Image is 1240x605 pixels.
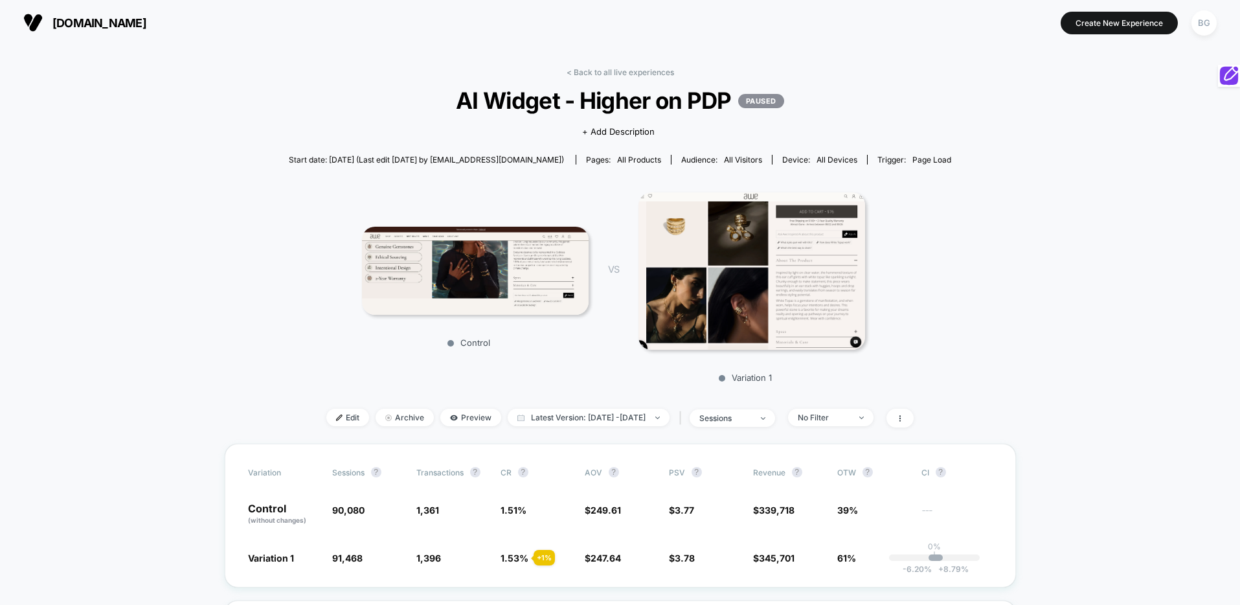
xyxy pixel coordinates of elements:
[1191,10,1217,36] div: BG
[19,12,150,33] button: [DOMAIN_NAME]
[632,372,859,383] p: Variation 1
[376,409,434,426] span: Archive
[837,553,856,564] span: 61%
[699,413,751,423] div: sessions
[681,155,762,165] div: Audience:
[501,505,526,516] span: 1.51 %
[322,87,918,114] span: AI Widget - Higher on PDP
[877,155,951,165] div: Trigger:
[332,505,365,516] span: 90,080
[692,467,702,477] button: ?
[336,415,343,421] img: edit
[1188,10,1221,36] button: BG
[932,564,969,574] span: 8.79 %
[1061,12,1178,34] button: Create New Experience
[921,507,993,525] span: ---
[385,415,392,421] img: end
[470,467,480,477] button: ?
[332,468,365,477] span: Sessions
[792,467,802,477] button: ?
[586,155,661,165] div: Pages:
[753,468,785,477] span: Revenue
[517,415,524,421] img: calendar
[669,468,685,477] span: PSV
[332,553,363,564] span: 91,468
[759,505,795,516] span: 339,718
[617,155,661,165] span: all products
[518,467,528,477] button: ?
[936,467,946,477] button: ?
[938,564,943,574] span: +
[591,505,621,516] span: 249.61
[248,516,306,524] span: (without changes)
[753,505,795,516] span: $
[817,155,857,165] span: all devices
[326,409,369,426] span: Edit
[23,13,43,32] img: Visually logo
[772,155,867,165] span: Device:
[585,505,621,516] span: $
[501,553,528,564] span: 1.53 %
[416,505,439,516] span: 1,361
[416,553,441,564] span: 1,396
[759,553,795,564] span: 345,701
[609,467,619,477] button: ?
[501,468,512,477] span: CR
[933,551,936,561] p: |
[675,553,695,564] span: 3.78
[669,553,695,564] span: $
[416,468,464,477] span: Transactions
[837,467,908,477] span: OTW
[585,468,602,477] span: AOV
[591,553,621,564] span: 247.64
[567,67,674,77] a: < Back to all live experiences
[248,467,319,477] span: Variation
[582,126,655,139] span: + Add Description
[761,417,765,420] img: end
[608,264,618,275] span: VS
[371,467,381,477] button: ?
[837,505,858,516] span: 39%
[675,505,694,516] span: 3.77
[248,553,294,564] span: Variation 1
[585,553,621,564] span: $
[753,553,795,564] span: $
[738,94,784,108] p: PAUSED
[52,16,146,30] span: [DOMAIN_NAME]
[862,467,873,477] button: ?
[676,409,690,428] span: |
[248,503,319,525] p: Control
[669,505,694,516] span: $
[440,409,501,426] span: Preview
[724,155,762,165] span: All Visitors
[903,564,932,574] span: -6.20 %
[921,467,993,477] span: CI
[355,337,582,348] p: Control
[912,155,951,165] span: Page Load
[859,417,864,419] img: end
[655,417,660,419] img: end
[638,192,865,350] img: Variation 1 main
[362,227,589,315] img: Control main
[798,413,850,422] div: No Filter
[289,155,564,165] span: Start date: [DATE] (Last edit [DATE] by [EMAIL_ADDRESS][DOMAIN_NAME])
[508,409,670,426] span: Latest Version: [DATE] - [DATE]
[534,550,555,565] div: + 1 %
[928,542,941,551] p: 0%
